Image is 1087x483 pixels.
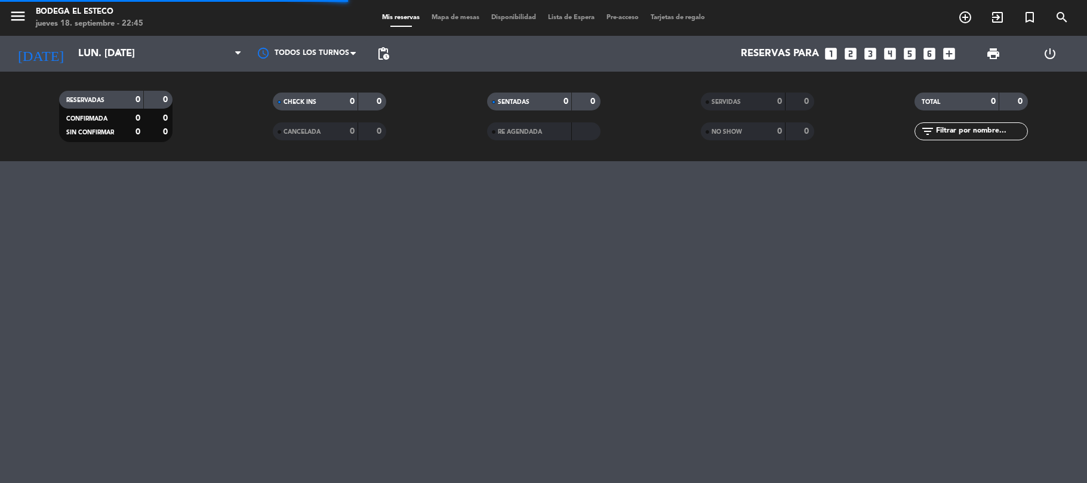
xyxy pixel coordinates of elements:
[1043,47,1057,61] i: power_settings_new
[426,14,485,21] span: Mapa de mesas
[376,47,390,61] span: pending_actions
[376,14,426,21] span: Mis reservas
[1021,36,1078,72] div: LOG OUT
[377,97,384,106] strong: 0
[712,99,741,105] span: SERVIDAS
[66,116,107,122] span: CONFIRMADA
[66,97,104,103] span: RESERVADAS
[350,97,355,106] strong: 0
[563,97,568,106] strong: 0
[111,47,125,61] i: arrow_drop_down
[163,128,170,136] strong: 0
[922,99,940,105] span: TOTAL
[804,127,811,136] strong: 0
[1055,10,1069,24] i: search
[601,14,645,21] span: Pre-acceso
[920,124,935,139] i: filter_list
[935,125,1027,138] input: Filtrar por nombre...
[163,114,170,122] strong: 0
[882,46,898,61] i: looks_4
[163,96,170,104] strong: 0
[712,129,742,135] span: NO SHOW
[498,99,529,105] span: SENTADAS
[991,97,996,106] strong: 0
[36,18,143,30] div: jueves 18. septiembre - 22:45
[902,46,917,61] i: looks_5
[990,10,1005,24] i: exit_to_app
[922,46,937,61] i: looks_6
[542,14,601,21] span: Lista de Espera
[284,99,316,105] span: CHECK INS
[958,10,972,24] i: add_circle_outline
[377,127,384,136] strong: 0
[863,46,878,61] i: looks_3
[9,41,72,67] i: [DATE]
[823,46,839,61] i: looks_one
[136,128,140,136] strong: 0
[777,97,782,106] strong: 0
[9,7,27,25] i: menu
[741,48,819,60] span: Reservas para
[66,130,114,136] span: SIN CONFIRMAR
[498,129,542,135] span: RE AGENDADA
[485,14,542,21] span: Disponibilidad
[284,129,321,135] span: CANCELADA
[645,14,711,21] span: Tarjetas de regalo
[1018,97,1025,106] strong: 0
[36,6,143,18] div: Bodega El Esteco
[136,114,140,122] strong: 0
[843,46,858,61] i: looks_two
[1023,10,1037,24] i: turned_in_not
[777,127,782,136] strong: 0
[986,47,1000,61] span: print
[350,127,355,136] strong: 0
[804,97,811,106] strong: 0
[941,46,957,61] i: add_box
[590,97,598,106] strong: 0
[136,96,140,104] strong: 0
[9,7,27,29] button: menu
